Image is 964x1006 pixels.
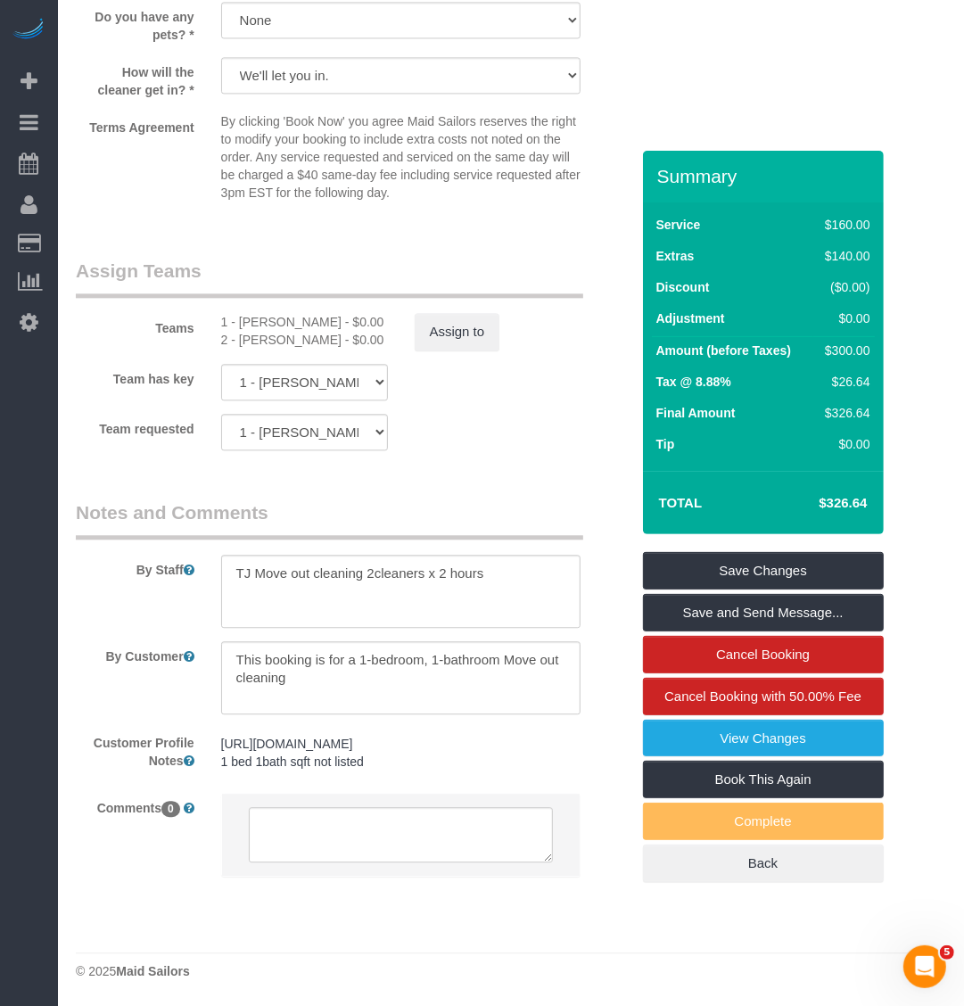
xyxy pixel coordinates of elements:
span: 5 [940,945,954,960]
a: Cancel Booking [643,636,884,673]
strong: Total [659,495,703,510]
div: $0.00 [818,435,869,453]
a: Cancel Booking with 50.00% Fee [643,678,884,715]
div: $140.00 [818,247,869,265]
img: Automaid Logo [11,18,46,43]
label: Do you have any pets? * [62,2,208,44]
label: Final Amount [656,404,736,422]
p: By clicking 'Book Now' you agree Maid Sailors reserves the right to modify your booking to includ... [221,112,581,202]
label: Tax @ 8.88% [656,373,731,391]
label: Terms Agreement [62,112,208,136]
strong: Maid Sailors [116,964,189,978]
label: Comments [62,793,208,817]
h4: $326.64 [765,496,867,511]
legend: Notes and Comments [76,499,583,540]
label: Team has key [62,364,208,388]
label: Amount (before Taxes) [656,342,791,359]
span: 0 [161,801,180,817]
a: Save Changes [643,552,884,590]
label: Discount [656,278,710,296]
iframe: Intercom live chat [903,945,946,988]
a: Back [643,845,884,882]
div: $160.00 [818,216,869,234]
label: Tip [656,435,675,453]
label: By Staff [62,555,208,579]
a: Book This Again [643,761,884,798]
div: 0 hours x $17.00/hour [221,313,388,331]
label: Extras [656,247,695,265]
label: Team requested [62,414,208,438]
label: Teams [62,313,208,337]
h3: Summary [657,166,875,186]
div: $300.00 [818,342,869,359]
label: Adjustment [656,309,725,327]
a: Save and Send Message... [643,594,884,631]
div: 0 hours x $17.00/hour [221,331,388,349]
label: Customer Profile Notes [62,728,208,770]
div: $26.64 [818,373,869,391]
div: ($0.00) [818,278,869,296]
a: View Changes [643,720,884,757]
div: $326.64 [818,404,869,422]
legend: Assign Teams [76,258,583,298]
pre: [URL][DOMAIN_NAME] 1 bed 1bath sqft not listed [221,735,581,771]
button: Assign to [415,313,500,350]
span: Cancel Booking with 50.00% Fee [664,689,861,704]
label: How will the cleaner get in? * [62,57,208,99]
label: Service [656,216,701,234]
div: © 2025 [76,962,946,980]
div: $0.00 [818,309,869,327]
label: By Customer [62,641,208,665]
